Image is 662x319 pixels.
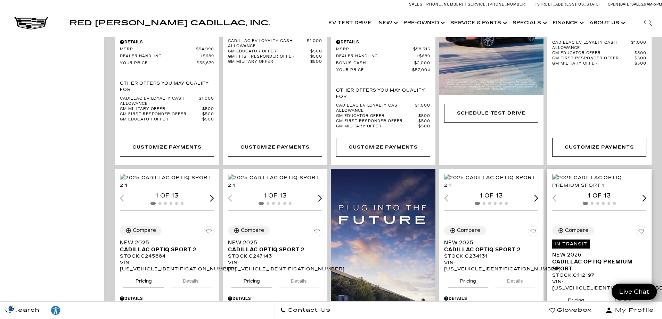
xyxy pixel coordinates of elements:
[325,9,375,37] a: EV Test Drive
[196,47,214,52] span: $54,990
[120,39,214,45] div: Pricing Details - New 2025 Cadillac OPTIQ Sport 1
[468,2,487,7] span: Service:
[204,226,214,239] button: Save Vehicle
[552,56,646,61] a: GM First Responder Offer $500
[336,119,430,124] a: GM First Responder Offer $500
[171,272,211,287] button: details tab
[120,54,214,59] a: Dealer Handling $689
[552,240,590,249] span: In Transit
[552,272,646,278] div: Stock : C112197
[336,138,430,157] div: undefined - New 2025 Cadillac OPTIQ Sport 2
[336,68,430,73] a: Your Price $57,004
[400,9,447,37] a: Pre-Owned
[228,239,317,246] span: New 2025
[11,305,40,315] span: Search
[120,112,214,117] a: GM First Responder Offer $500
[336,124,430,129] a: GM Military Offer $500
[444,239,538,253] a: New 2025Cadillac OPTIQ Sport 2
[544,302,597,319] a: Glovebox
[120,47,214,52] a: MSRP $54,990
[120,61,197,66] span: Your Price
[120,107,214,112] a: GM Military Offer $500
[415,103,430,114] span: $1,000
[310,49,322,54] span: $500
[310,59,322,65] span: $500
[228,239,322,253] a: New 2025Cadillac OPTIQ Sport 2
[318,195,322,201] div: Next slide
[336,39,430,45] div: Pricing Details - New 2025 Cadillac OPTIQ Sport 2
[307,39,322,49] span: $1,000
[552,174,647,189] img: 2026 Cadillac OPTIQ Premium Sport 1
[635,51,646,56] span: $500
[488,2,527,7] span: [PHONE_NUMBER]
[202,112,214,117] span: $500
[336,68,412,73] span: Your Price
[412,61,430,66] span: $2,000
[425,2,464,7] span: [PHONE_NUMBER]
[228,59,322,65] a: GM Military Offer $500
[228,138,322,157] div: undefined - New 2025 Cadillac OPTIQ Sport 1
[418,114,430,119] span: $500
[552,61,635,66] span: GM Military Offer
[336,114,418,119] span: GM Educator Offer
[120,239,214,253] a: New 2025Cadillac OPTIQ Sport 2
[279,272,319,287] button: details tab
[552,279,646,291] div: VIN: [US_VEHICLE_IDENTIFICATION_NUMBER]
[231,272,272,287] button: pricing tab
[552,251,641,258] span: New 2026
[201,54,214,59] span: $689
[444,104,538,123] div: Schedule Test Drive
[412,68,430,73] span: $57,004
[228,246,317,253] span: Cadillac OPTIQ Sport 2
[444,226,486,235] button: Compare Vehicle
[528,226,538,239] button: Save Vehicle
[228,49,310,54] span: GM Educator Offer
[228,295,322,302] div: Pricing Details - New 2025 Cadillac OPTIQ Sport 2
[275,302,336,319] a: Contact Us
[549,9,586,37] a: Finance
[509,9,549,37] a: Specials
[228,39,322,49] a: Cadillac EV Loyalty Cash Allowance $1,000
[552,138,646,157] div: undefined - New 2025 Cadillac OPTIQ Sport 2
[228,174,323,189] img: 2025 Cadillac OPTIQ Sport 2 1
[552,40,631,51] span: Cadillac EV Loyalty Cash Allowance
[14,16,49,30] a: Cadillac Dark Logo with Cadillac White Text
[444,295,538,302] div: Pricing Details - New 2025 Cadillac OPTIQ Sport 2
[608,2,631,7] span: Open [DATE]
[241,227,264,234] div: Compare
[120,61,214,66] a: Your Price $55,679
[120,112,202,117] span: GM First Responder Offer
[418,124,430,129] span: $500
[286,305,330,315] span: Contact Us
[565,227,588,234] div: Compare
[644,2,662,7] span: 9 AM-6 PM
[552,40,646,51] a: Cadillac EV Loyalty Cash Allowance $1,000
[552,174,647,189] div: 1 / 2
[444,239,533,246] span: New 2025
[123,272,164,287] button: pricing tab
[555,305,592,315] span: Glovebox
[457,109,525,117] div: Schedule Test Drive
[120,96,214,107] a: Cadillac EV Loyalty Cash Allowance $1,000
[418,119,430,124] span: $500
[45,305,66,316] div: Explore your accessibility options
[228,192,322,200] div: 1 of 13
[3,305,19,312] div: Privacy Settings
[120,80,214,93] p: Other Offers You May Qualify For
[336,114,430,119] a: GM Educator Offer $500
[417,54,430,59] span: $689
[375,9,400,37] a: New
[552,258,641,272] span: Cadillac OPTIQ Premium Sport
[228,49,322,54] a: GM Educator Offer $500
[534,195,538,201] div: Next slide
[612,305,654,315] span: My Profile
[444,246,533,253] span: Cadillac OPTIQ Sport 2
[70,19,270,27] span: Red [PERSON_NAME] Cadillac, Inc.
[228,226,270,235] button: Compare Vehicle
[448,272,488,287] button: pricing tab
[616,288,653,296] span: Live Chat
[336,61,430,66] a: Bonus Cash $2,000
[465,2,529,6] a: Service: [PHONE_NUMBER]
[228,54,322,59] a: GM First Responder Offer $500
[336,103,430,114] a: Cadillac EV Loyalty Cash Allowance $1,000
